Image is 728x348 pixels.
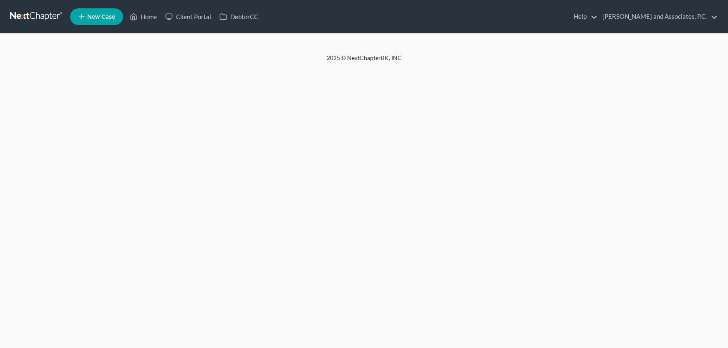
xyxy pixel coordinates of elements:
a: [PERSON_NAME] and Associates, P.C. [598,9,718,24]
new-legal-case-button: New Case [70,8,123,25]
a: Help [569,9,597,24]
a: Client Portal [161,9,215,24]
a: Home [126,9,161,24]
a: DebtorCC [215,9,262,24]
div: 2025 © NextChapterBK, INC [126,54,602,69]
